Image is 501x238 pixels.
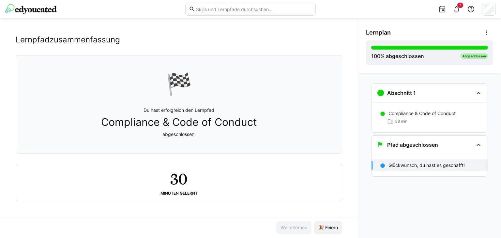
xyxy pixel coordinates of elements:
input: Skills und Lernpfade durchsuchen… [195,6,312,12]
span: Lernplan [366,29,391,36]
h3: Pfad abgeschlossen [387,141,438,148]
div: Abgeschlossen [461,53,488,59]
span: 🎉 Feiern [317,224,339,231]
p: Du hast erfolgreich den Lernpfad abgeschlossen. [101,107,257,138]
span: 100 [371,53,380,59]
div: Minuten gelernt [160,191,198,196]
div: 🏁 [166,71,192,97]
h3: Abschnitt 1 [387,90,416,96]
span: 38 min [395,119,407,124]
span: Weiterlernen [280,224,308,231]
p: Glückwunsch, du hast es geschafft! [388,162,465,169]
h2: Lernpfadzusammenfassung [16,35,120,45]
button: 🎉 Feiern [314,221,342,234]
div: % abgeschlossen [371,52,424,60]
span: 7 [459,3,461,7]
span: Compliance & Code of Conduct [101,116,257,128]
h2: 30 [170,170,187,188]
button: Weiterlernen [276,221,311,234]
p: Compliance & Code of Conduct [388,110,456,117]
